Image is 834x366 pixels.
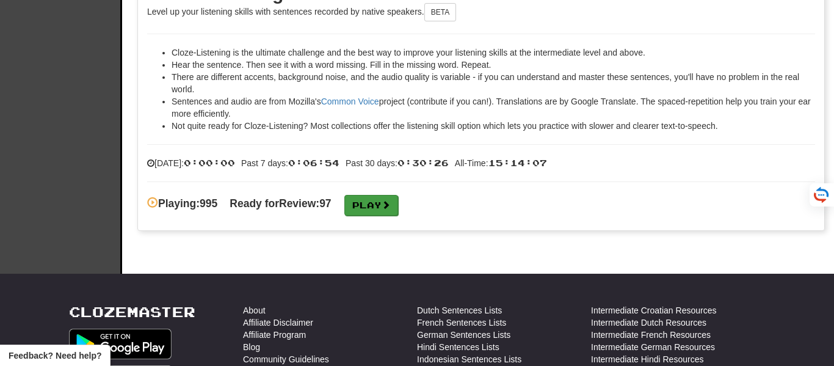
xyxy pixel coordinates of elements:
[243,317,313,329] a: Affiliate Disclaimer
[223,196,337,211] li: Review: 97
[238,157,343,169] li: Past 7 days:
[172,120,815,132] li: Not quite ready for Cloze-Listening? Most collections offer the listening skill option which lets...
[488,158,547,168] span: 15:14:07
[343,157,452,169] li: Past 30 days:
[321,97,379,106] a: Common Voice
[172,59,815,71] li: Hear the sentence. Then see it with a word missing. Fill in the missing word. Repeat.
[69,304,195,320] a: Clozemaster
[230,197,279,210] span: Ready for
[417,329,510,341] a: German Sentences Lists
[144,157,238,169] li: [DATE]:
[417,317,506,329] a: French Sentences Lists
[417,353,521,365] a: Indonesian Sentences Lists
[9,350,101,362] span: Open feedback widget
[591,353,703,365] a: Intermediate Hindi Resources
[344,195,398,216] a: Play
[184,158,235,168] span: 0:00:00
[397,158,449,168] span: 0:30:26
[172,95,815,120] li: Sentences and audio are from Mozilla's project (contribute if you can!). Translations are by Goog...
[243,329,306,341] a: Affiliate Program
[591,317,706,329] a: Intermediate Dutch Resources
[243,341,260,353] a: Blog
[591,329,711,341] a: Intermediate French Resources
[452,157,550,169] li: All-Time:
[288,158,339,168] span: 0:06:54
[69,329,172,359] img: Get it on Google Play
[243,304,266,317] a: About
[172,71,815,95] li: There are different accents, background noise, and the audio quality is variable - if you can und...
[147,3,815,21] p: Level up your listening skills with sentences recorded by native speakers.
[591,341,715,353] a: Intermediate German Resources
[141,196,223,211] li: Playing: 995
[424,3,456,21] button: BETA
[172,46,815,59] li: Cloze-Listening is the ultimate challenge and the best way to improve your listening skills at th...
[591,304,716,317] a: Intermediate Croatian Resources
[417,341,499,353] a: Hindi Sentences Lists
[243,353,329,365] a: Community Guidelines
[417,304,502,317] a: Dutch Sentences Lists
